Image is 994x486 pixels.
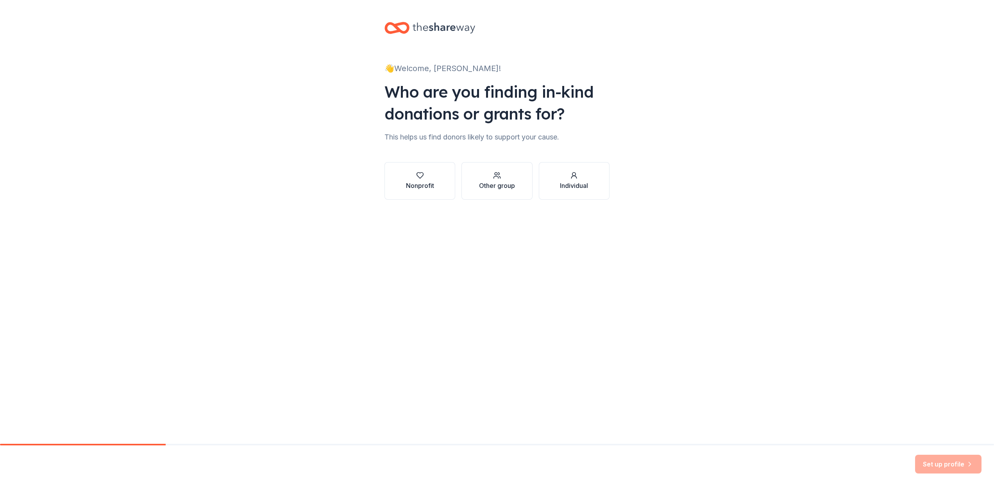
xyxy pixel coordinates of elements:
[384,131,610,143] div: This helps us find donors likely to support your cause.
[384,62,610,75] div: 👋 Welcome, [PERSON_NAME]!
[384,162,455,200] button: Nonprofit
[461,162,532,200] button: Other group
[406,181,434,190] div: Nonprofit
[384,81,610,125] div: Who are you finding in-kind donations or grants for?
[539,162,610,200] button: Individual
[560,181,588,190] div: Individual
[479,181,515,190] div: Other group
